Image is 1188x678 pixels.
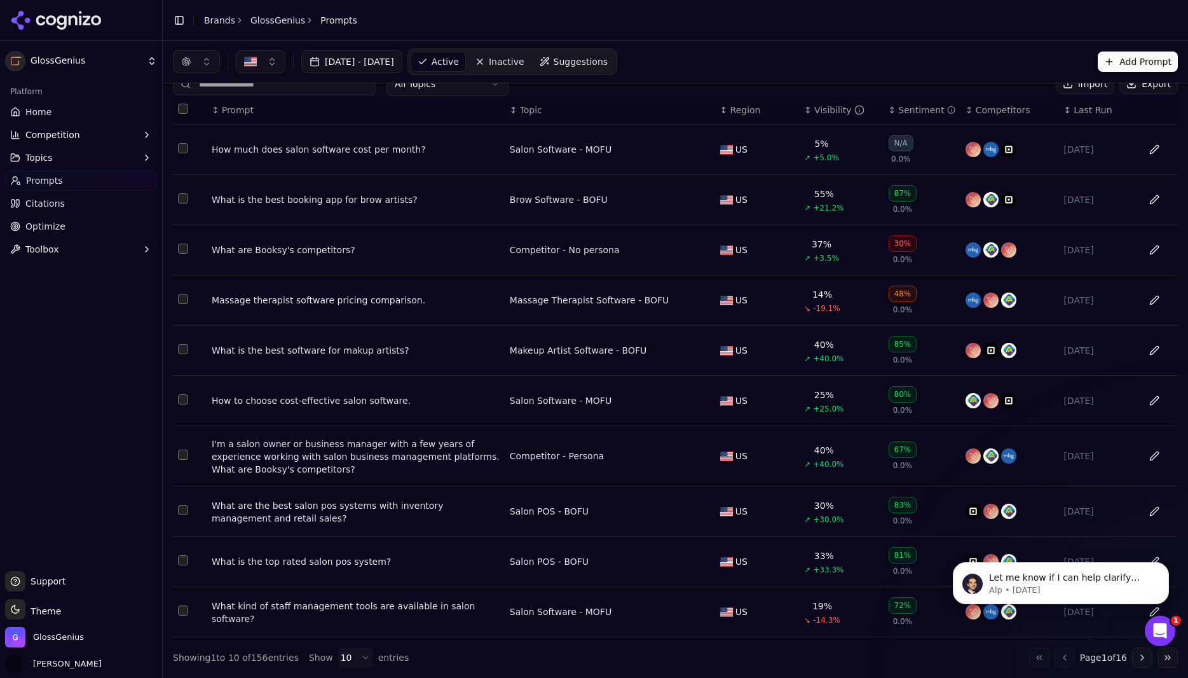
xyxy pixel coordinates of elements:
[814,188,834,200] div: 55%
[178,143,188,153] button: Select row 1
[966,448,981,464] img: vagaro
[893,204,913,214] span: 0.0%
[889,547,917,564] div: 81%
[983,448,999,464] img: fresha
[378,651,409,664] span: entries
[212,600,500,625] div: What kind of staff management tools are available in salon software?
[5,193,157,214] a: Citations
[5,655,102,673] button: Open user button
[505,96,715,125] th: Topic
[432,55,459,68] span: Active
[966,393,981,408] img: fresha
[5,81,157,102] div: Platform
[893,566,913,576] span: 0.0%
[26,174,63,187] span: Prompts
[812,600,832,612] div: 19%
[25,106,51,118] span: Home
[730,104,761,116] span: Region
[735,244,748,256] span: US
[1144,501,1164,522] button: Edit in sheet
[891,154,911,164] span: 0.0%
[510,555,589,568] a: Salon POS - BOFU
[720,296,733,305] img: US flag
[813,354,843,364] span: +40.0%
[510,143,611,156] div: Salon Software - MOFU
[966,104,1053,116] div: ↕Competitors
[25,151,53,164] span: Topics
[5,216,157,237] a: Optimize
[813,515,843,525] span: +30.0%
[893,355,913,365] span: 0.0%
[814,338,834,351] div: 40%
[893,616,913,626] span: 0.0%
[510,294,669,307] a: Massage Therapist Software - BOFU
[813,459,843,469] span: +40.0%
[814,550,834,562] div: 33%
[1144,340,1164,361] button: Edit in sheet
[5,125,157,145] button: Competition
[5,239,157,259] button: Toolbox
[1063,244,1130,256] div: [DATE]
[1056,74,1114,94] button: Import
[1063,394,1130,407] div: [DATE]
[25,197,65,210] span: Citations
[212,555,500,568] div: What is the top rated salon pos system?
[983,504,999,519] img: vagaro
[889,441,917,458] div: 67%
[533,52,615,72] a: Suggestions
[411,52,466,72] a: Active
[212,244,500,256] a: What are Booksy's competitors?
[893,405,913,415] span: 0.0%
[735,193,748,206] span: US
[212,294,500,307] a: Massage therapist software pricing comparison.
[813,565,843,575] span: +33.3%
[1080,651,1127,664] span: Page 1 of 16
[735,294,748,307] span: US
[735,143,748,156] span: US
[5,655,23,673] img: Lauren Guberman
[720,104,794,116] div: ↕Region
[735,555,748,568] span: US
[212,438,500,476] a: I'm a salon owner or business manager with a few years of experience working with salon business ...
[1001,192,1016,207] img: square
[804,153,810,163] span: ↗
[510,450,604,462] div: Competitor - Persona
[1001,242,1016,258] img: vagaro
[1171,616,1181,626] span: 1
[813,153,839,163] span: +5.0%
[510,394,611,407] a: Salon Software - MOFU
[889,185,917,202] div: 87%
[510,104,710,116] div: ↕Topic
[510,605,611,618] a: Salon Software - MOFU
[813,615,840,625] span: -14.3%
[212,394,500,407] div: How to choose cost-effective salon software.
[1074,104,1112,116] span: Last Run
[804,565,810,575] span: ↗
[178,244,188,254] button: Select row 3
[1063,193,1130,206] div: [DATE]
[735,450,748,462] span: US
[244,55,257,68] img: US
[735,505,748,518] span: US
[889,235,917,252] div: 30%
[1145,616,1175,646] iframe: Intercom live chat
[510,244,620,256] a: Competitor - No persona
[1063,104,1130,116] div: ↕Last Run
[720,607,733,617] img: US flag
[510,505,589,518] a: Salon POS - BOFU
[178,294,188,304] button: Select row 4
[966,142,981,157] img: vagaro
[804,104,878,116] div: ↕Visibility
[1001,142,1016,157] img: square
[814,499,834,512] div: 30%
[889,497,917,513] div: 83%
[804,515,810,525] span: ↗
